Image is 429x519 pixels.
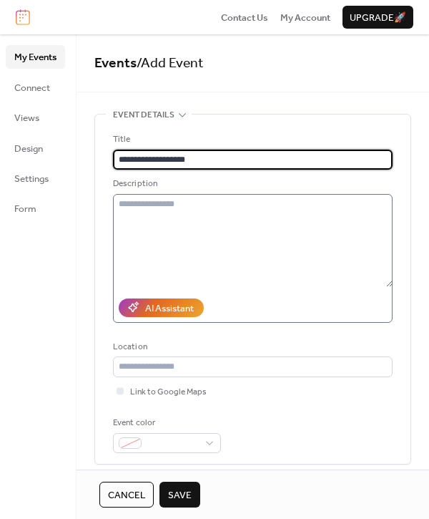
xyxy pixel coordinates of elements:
span: Link to Google Maps [130,385,207,399]
a: Contact Us [221,10,268,24]
a: My Account [280,10,330,24]
a: My Events [6,45,65,68]
a: Settings [6,167,65,190]
span: Views [14,111,39,125]
span: My Events [14,50,56,64]
a: Events [94,50,137,77]
div: Description [113,177,390,191]
span: Save [168,488,192,503]
span: My Account [280,11,330,25]
span: Settings [14,172,49,186]
button: Save [159,482,200,508]
a: Form [6,197,65,220]
div: Title [113,132,390,147]
button: AI Assistant [119,299,204,317]
img: logo [16,9,30,25]
span: Cancel [108,488,145,503]
button: Upgrade🚀 [342,6,413,29]
a: Design [6,137,65,160]
span: Event details [113,108,174,122]
span: Design [14,142,43,156]
a: Views [6,106,65,129]
span: Form [14,202,36,216]
span: Contact Us [221,11,268,25]
div: AI Assistant [145,301,194,316]
button: Cancel [99,482,154,508]
span: Connect [14,81,50,95]
span: / Add Event [137,50,204,77]
div: Location [113,340,390,354]
div: Event color [113,416,218,430]
a: Connect [6,76,65,99]
span: Upgrade 🚀 [350,11,406,25]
